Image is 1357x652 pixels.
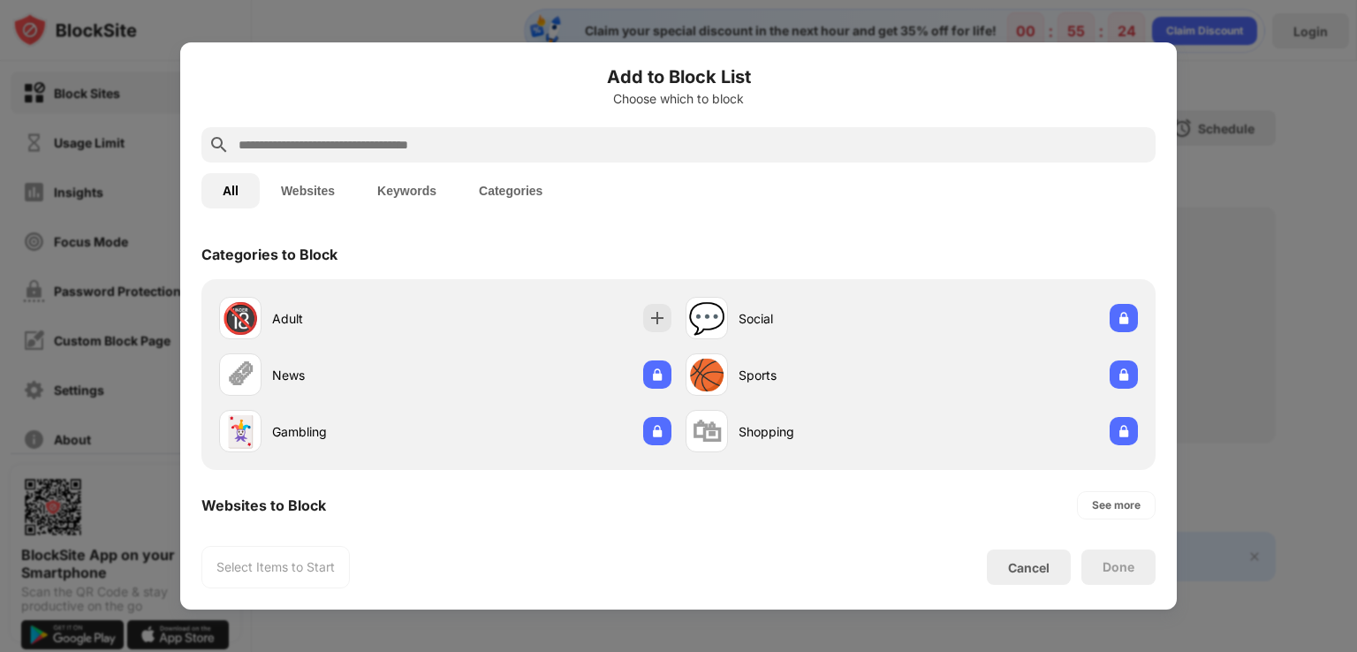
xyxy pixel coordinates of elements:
div: News [272,366,445,384]
div: Categories to Block [201,246,337,263]
div: Select Items to Start [216,558,335,576]
button: All [201,173,260,208]
div: 🛍 [692,413,722,450]
div: Cancel [1008,560,1050,575]
h6: Add to Block List [201,64,1156,90]
div: Social [739,309,912,328]
div: 💬 [688,300,725,337]
div: 🗞 [225,357,255,393]
div: Choose which to block [201,92,1156,106]
div: Done [1103,560,1134,574]
div: Websites to Block [201,497,326,514]
button: Keywords [356,173,458,208]
div: Gambling [272,422,445,441]
div: 🔞 [222,300,259,337]
div: Adult [272,309,445,328]
div: 🃏 [222,413,259,450]
button: Websites [260,173,356,208]
div: See more [1092,497,1141,514]
img: search.svg [208,134,230,155]
div: 🏀 [688,357,725,393]
div: Sports [739,366,912,384]
button: Categories [458,173,564,208]
div: Shopping [739,422,912,441]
